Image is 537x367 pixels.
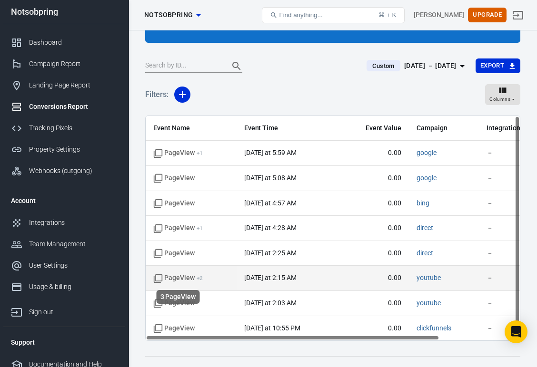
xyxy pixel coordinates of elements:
[146,116,520,340] div: scrollable content
[144,9,193,21] span: Notsobpring
[197,275,203,281] sup: + 2
[345,273,401,283] span: 0.00
[3,298,125,323] a: Sign out
[507,4,529,27] a: Sign out
[345,199,401,208] span: 0.00
[29,218,118,228] div: Integrations
[153,249,195,258] span: Standard event name
[3,117,125,139] a: Tracking Pixels
[417,273,441,283] span: youtube
[153,199,195,208] span: Standard event name
[145,79,169,110] h5: Filters:
[244,274,297,281] time: 2025-09-22T02:15:39+02:00
[262,7,405,23] button: Find anything...⌘ + K
[197,150,203,156] sup: + 1
[404,60,457,72] div: [DATE] － [DATE]
[417,299,441,308] span: youtube
[29,80,118,90] div: Landing Page Report
[417,174,437,182] a: google
[368,61,398,71] span: Custom
[414,10,464,20] div: Account id: N5xiwcjL
[244,199,297,207] time: 2025-09-22T04:57:33+02:00
[197,225,203,232] sup: + 1
[3,255,125,276] a: User Settings
[417,148,437,158] span: google
[3,160,125,182] a: Webhooks (outgoing)
[29,282,118,292] div: Usage & billing
[417,174,437,183] span: google
[3,331,125,354] li: Support
[29,59,118,69] div: Campaign Report
[476,58,520,73] button: Export
[29,166,118,176] div: Webhooks (outgoing)
[225,55,248,77] button: Search
[359,58,475,74] button: Custom[DATE] － [DATE]
[244,299,297,307] time: 2025-09-22T02:03:04+02:00
[244,224,297,232] time: 2025-09-22T04:28:32+02:00
[417,199,429,207] a: bing
[345,124,401,133] span: Event Value
[153,174,195,183] span: Standard event name
[3,233,125,255] a: Team Management
[153,148,203,158] span: PageView
[489,95,510,104] span: Columns
[345,174,401,183] span: 0.00
[417,149,437,156] a: google
[417,274,441,281] a: youtube
[3,32,125,53] a: Dashboard
[160,292,196,302] li: 3 PageView
[485,84,520,105] button: Columns
[145,60,221,72] input: Search by ID...
[29,123,118,133] div: Tracking Pixels
[3,8,125,16] div: Notsobpring
[417,324,451,332] a: clickfunnels
[345,148,401,158] span: 0.00
[505,320,527,343] div: Open Intercom Messenger
[345,223,401,233] span: 0.00
[417,124,471,133] span: Campaign
[3,139,125,160] a: Property Settings
[153,324,195,333] span: Standard event name
[417,299,441,307] a: youtube
[140,6,204,24] button: Notsobpring
[244,249,297,257] time: 2025-09-22T02:25:35+02:00
[29,145,118,155] div: Property Settings
[29,261,118,270] div: User Settings
[378,11,396,19] div: ⌘ + K
[244,124,329,133] span: Event Time
[153,223,203,233] span: PageView
[3,276,125,298] a: Usage & billing
[29,38,118,48] div: Dashboard
[244,324,300,332] time: 2025-09-21T22:55:17+02:00
[244,174,297,182] time: 2025-09-22T05:08:07+02:00
[153,273,203,283] span: PageView
[153,124,229,133] span: Event Name
[417,224,433,232] a: direct
[29,102,118,112] div: Conversions Report
[417,223,433,233] span: direct
[345,299,401,308] span: 0.00
[3,75,125,96] a: Landing Page Report
[417,249,433,258] span: direct
[345,249,401,258] span: 0.00
[244,149,297,156] time: 2025-09-22T05:59:07+02:00
[3,53,125,75] a: Campaign Report
[29,239,118,249] div: Team Management
[153,299,195,308] span: Standard event name
[417,249,433,257] a: direct
[345,324,401,333] span: 0.00
[468,8,507,22] button: Upgrade
[417,324,451,333] span: clickfunnels
[3,212,125,233] a: Integrations
[279,11,323,19] span: Find anything...
[29,307,118,317] div: Sign out
[417,199,429,208] span: bing
[3,96,125,117] a: Conversions Report
[3,189,125,212] li: Account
